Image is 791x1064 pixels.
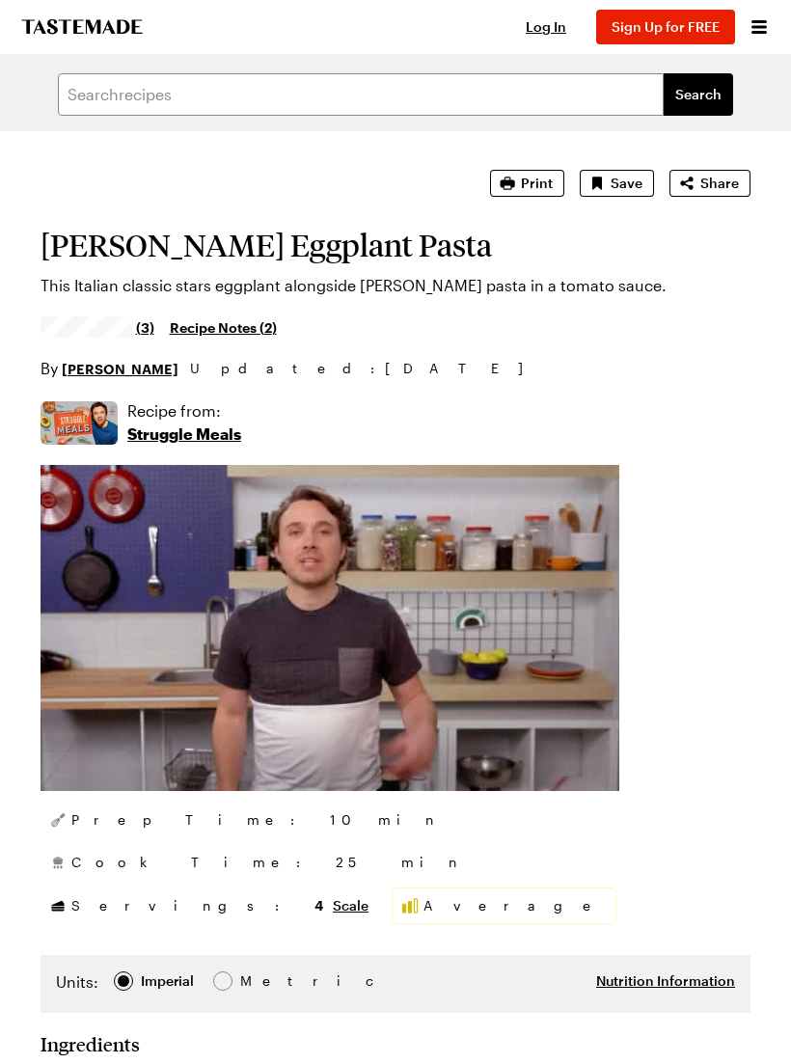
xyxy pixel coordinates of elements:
a: Recipe from:Struggle Meals [127,399,241,446]
span: (3) [136,317,154,337]
button: Log In [507,17,585,37]
a: [PERSON_NAME] [62,358,178,379]
div: Metric [240,970,281,992]
span: Share [700,174,739,193]
span: Log In [526,18,566,35]
span: Prep Time: 10 min [71,810,441,830]
button: Share [669,170,750,197]
span: 4 [314,895,323,914]
button: Print [490,170,564,197]
button: Open menu [747,14,772,40]
span: Metric [240,970,283,992]
span: Servings: [71,895,323,915]
h2: Ingredients [41,1032,750,1055]
p: Struggle Meals [127,423,241,446]
p: By [41,357,178,380]
span: Sign Up for FREE [612,18,720,35]
div: Imperial [141,970,194,992]
span: Imperial [141,970,196,992]
span: Cook Time: 25 min [71,853,464,872]
h1: [PERSON_NAME] Eggplant Pasta [41,228,750,262]
a: To Tastemade Home Page [19,19,145,35]
span: Updated : [DATE] [190,358,542,379]
a: Recipe Notes (2) [170,316,277,338]
p: This Italian classic stars eggplant alongside [PERSON_NAME] pasta in a tomato sauce. [41,274,750,297]
button: filters [664,73,733,116]
a: 4.35/5 stars from 3 reviews [41,319,154,335]
span: Average [423,896,608,915]
span: Save [611,174,642,193]
button: Scale [333,896,368,915]
label: Units: [56,970,98,994]
div: Imperial Metric [56,970,281,997]
p: Recipe from: [127,399,241,423]
button: Sign Up for FREE [596,10,735,44]
button: Save recipe [580,170,654,197]
img: Show where recipe is used [41,401,118,445]
button: Nutrition Information [596,971,735,991]
span: Print [521,174,553,193]
span: Search [675,85,722,104]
